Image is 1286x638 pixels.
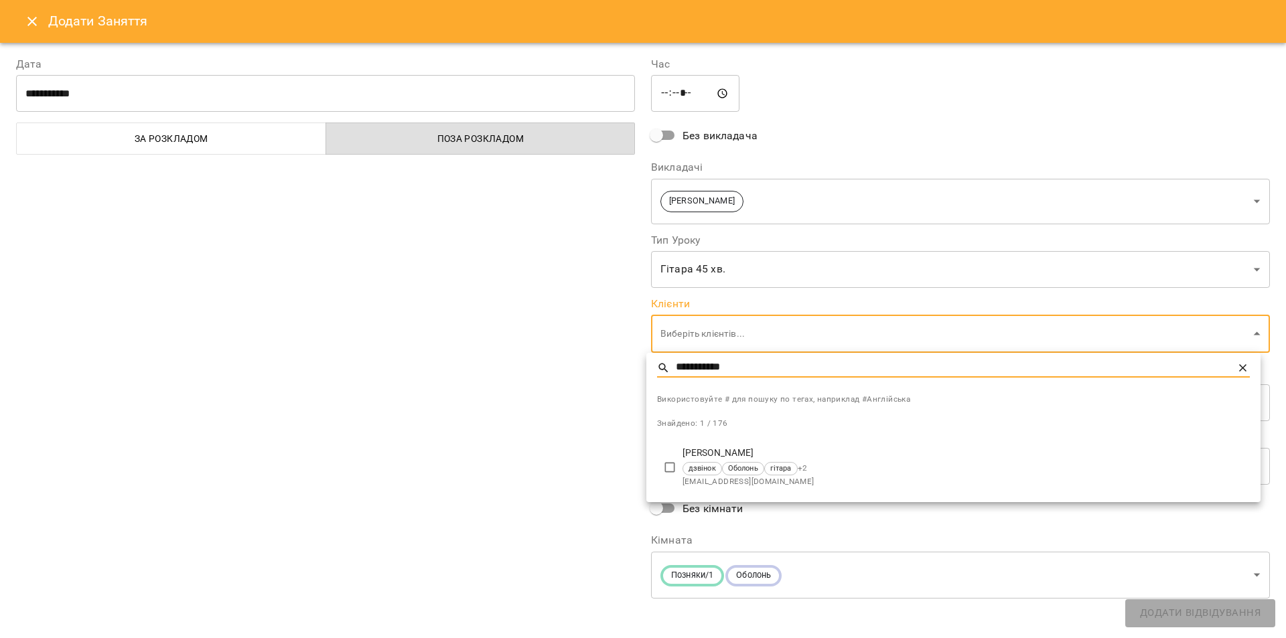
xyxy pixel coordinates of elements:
[683,463,721,475] span: дзвінок
[723,463,764,475] span: Оболонь
[765,463,797,475] span: гітара
[798,462,808,475] span: + 2
[683,475,1250,489] span: [EMAIL_ADDRESS][DOMAIN_NAME]
[657,393,1250,406] span: Використовуйте # для пошуку по тегах, наприклад #Англійська
[683,447,1250,460] p: [PERSON_NAME]
[657,418,728,428] span: Знайдено: 1 / 176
